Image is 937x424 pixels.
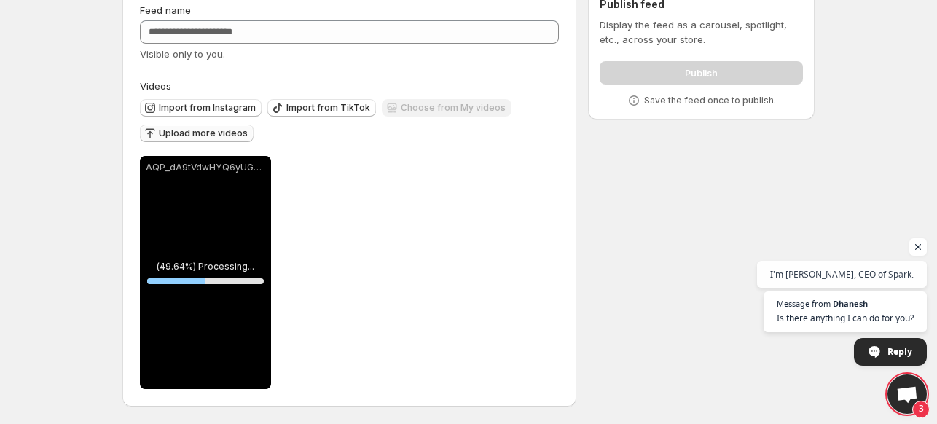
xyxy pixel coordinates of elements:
span: Videos [140,80,171,92]
span: Feed name [140,4,191,16]
span: Dhanesh [833,299,868,307]
span: Import from Instagram [159,102,256,114]
button: Upload more videos [140,125,254,142]
span: Message from [777,299,831,307]
span: Visible only to you. [140,48,225,60]
p: AQP_dA9tVdwHYQ6yUGXiW-LfpGgC2i-QR5suqQ9AoJqx1uAjUOdzkStTUHVOOLSYOExXf4Crjvgbsg3xvw6dw-GWoVwEdhRZo... [146,162,265,173]
button: Import from TikTok [267,99,376,117]
span: Reply [887,339,912,364]
div: AQP_dA9tVdwHYQ6yUGXiW-LfpGgC2i-QR5suqQ9AoJqx1uAjUOdzkStTUHVOOLSYOExXf4Crjvgbsg3xvw6dw-GWoVwEdhRZo... [140,156,271,389]
span: I'm [PERSON_NAME], CEO of Spark. [770,267,914,281]
span: 3 [912,401,930,418]
div: Open chat [887,374,927,414]
button: Import from Instagram [140,99,262,117]
p: Display the feed as a carousel, spotlight, etc., across your store. [600,17,803,47]
span: Import from TikTok [286,102,370,114]
p: Save the feed once to publish. [644,95,776,106]
span: Is there anything I can do for you? [777,311,914,325]
span: Upload more videos [159,127,248,139]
